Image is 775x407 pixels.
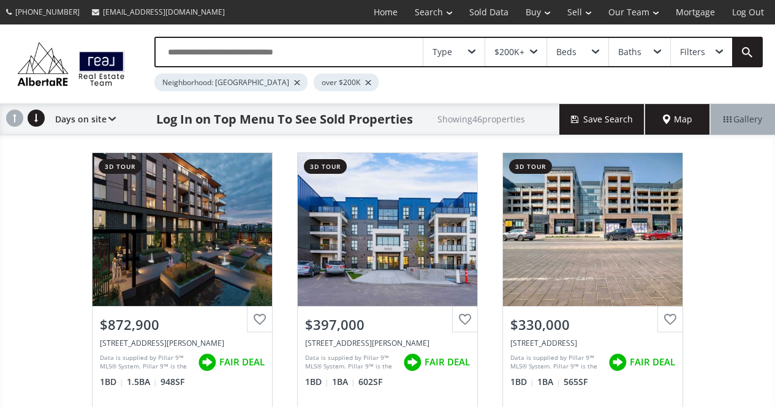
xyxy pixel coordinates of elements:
[618,48,641,56] div: Baths
[630,356,675,368] span: FAIR DEAL
[12,39,130,88] img: Logo
[100,376,124,388] span: 1 BD
[100,315,265,334] div: $872,900
[195,350,219,375] img: rating icon
[400,350,425,375] img: rating icon
[494,48,524,56] div: $200K+
[559,104,645,135] button: Save Search
[305,338,470,348] div: 4270 Norford Avenue NW #1218, Calgary, AB T3B 6P8
[15,7,80,17] span: [PHONE_NUMBER]
[510,376,534,388] span: 1 BD
[556,48,577,56] div: Beds
[433,48,452,56] div: Type
[154,73,308,91] div: Neighborhood: [GEOGRAPHIC_DATA]
[305,353,397,372] div: Data is supplied by Pillar 9™ MLS® System. Pillar 9™ is the owner of the copyright in its MLS® Sy...
[127,376,157,388] span: 1.5 BA
[305,376,329,388] span: 1 BD
[305,315,470,334] div: $397,000
[510,315,675,334] div: $330,000
[710,104,775,135] div: Gallery
[645,104,710,135] div: Map
[314,73,379,91] div: over $200K
[605,350,630,375] img: rating icon
[564,376,588,388] span: 565 SF
[156,111,413,128] h1: Log In on Top Menu To See Sold Properties
[100,338,265,348] div: 4185 Norford Avenue NW #203, Calgary, AB T2L 2K7
[510,338,675,348] div: 3932 University Avenue NW #432, Calgary, AB T3B 6P6
[86,1,231,23] a: [EMAIL_ADDRESS][DOMAIN_NAME]
[537,376,561,388] span: 1 BA
[103,7,225,17] span: [EMAIL_ADDRESS][DOMAIN_NAME]
[437,114,525,124] h2: Showing 46 properties
[663,113,692,125] span: Map
[680,48,705,56] div: Filters
[510,353,602,372] div: Data is supplied by Pillar 9™ MLS® System. Pillar 9™ is the owner of the copyright in its MLS® Sy...
[724,113,762,125] span: Gallery
[425,356,470,368] span: FAIR DEAL
[358,376,382,388] span: 602 SF
[219,356,265,368] span: FAIR DEAL
[332,376,355,388] span: 1 BA
[49,104,116,135] div: Days on site
[161,376,184,388] span: 948 SF
[100,353,192,372] div: Data is supplied by Pillar 9™ MLS® System. Pillar 9™ is the owner of the copyright in its MLS® Sy...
